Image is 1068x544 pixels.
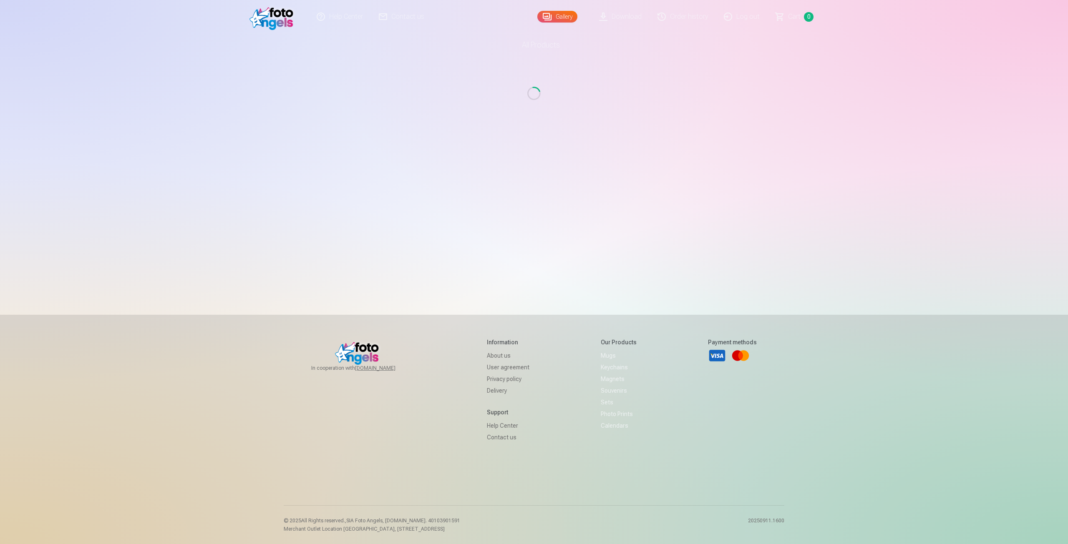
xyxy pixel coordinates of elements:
[601,338,637,346] h5: Our products
[601,420,637,431] a: Calendars
[487,338,529,346] h5: Information
[487,431,529,443] a: Contact us
[249,3,297,30] img: /fa1
[284,517,460,524] p: © 2025 All Rights reserved. ,
[708,346,726,365] a: Visa
[601,385,637,396] a: Souvenirs
[601,408,637,420] a: Photo prints
[748,517,784,532] p: 20250911.1600
[284,526,460,532] p: Merchant Outlet Location [GEOGRAPHIC_DATA], [STREET_ADDRESS]
[731,346,750,365] a: Mastercard
[487,350,529,361] a: About us
[487,408,529,416] h5: Support
[487,420,529,431] a: Help Center
[601,361,637,373] a: Keychains
[346,518,460,524] span: SIA Foto Angels, [DOMAIN_NAME]. 40103901591
[355,365,416,371] a: [DOMAIN_NAME]
[804,12,814,22] span: 0
[499,33,570,57] a: All products
[601,396,637,408] a: Sets
[311,365,416,371] span: In cooperation with
[601,373,637,385] a: Magnets
[788,12,801,22] span: Сart
[487,373,529,385] a: Privacy policy
[537,11,577,23] a: Gallery
[601,350,637,361] a: Mugs
[487,361,529,373] a: User agreement
[708,338,757,346] h5: Payment methods
[487,385,529,396] a: Delivery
